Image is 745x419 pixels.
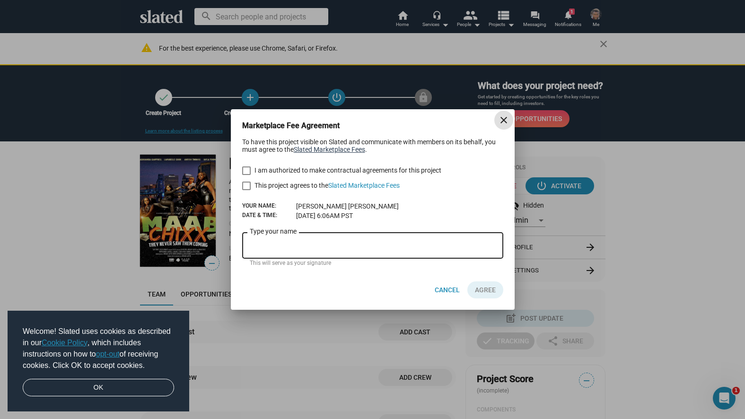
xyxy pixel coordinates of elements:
[242,202,296,210] dt: Your Name:
[242,212,296,219] dt: Date & Time:
[254,180,400,191] span: This project agrees to the
[96,350,120,358] a: opt-out
[296,202,347,210] span: [PERSON_NAME]
[23,379,174,397] a: dismiss cookie message
[242,121,353,131] h3: Marketplace Fee Agreement
[427,281,467,298] button: Cancel
[242,138,503,153] div: To have this project visible on Slated and communicate with members on its behalf, you must agree...
[348,202,399,210] span: [PERSON_NAME]
[294,146,365,153] a: Slated Marketplace Fees
[435,281,460,298] span: Cancel
[250,260,331,267] mat-hint: This will serve as your signature
[8,311,189,412] div: cookieconsent
[254,165,441,176] span: I am authorized to make contractual agreements for this project
[42,339,88,347] a: Cookie Policy
[498,114,509,126] mat-icon: close
[328,182,400,189] a: Slated Marketplace Fees
[296,212,353,219] dd: [DATE] 6:06AM PST
[23,326,174,371] span: Welcome! Slated uses cookies as described in our , which includes instructions on how to of recei...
